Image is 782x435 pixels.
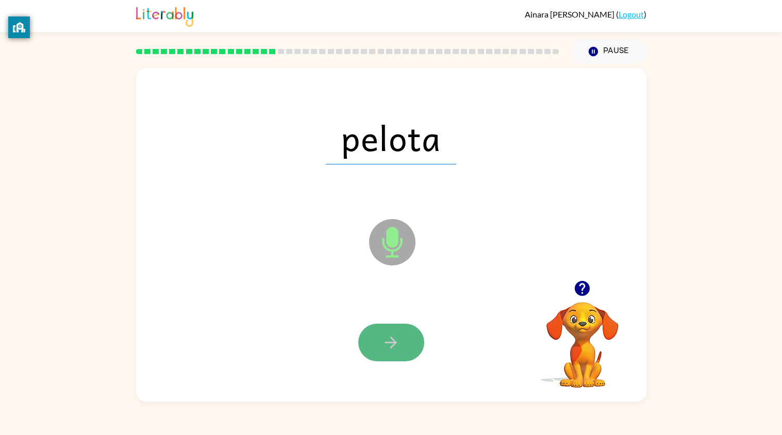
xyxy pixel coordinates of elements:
a: Logout [619,9,644,19]
span: pelota [326,111,456,164]
div: ( ) [525,9,646,19]
button: Pause [572,40,646,63]
button: privacy banner [8,16,30,38]
span: Ainara [PERSON_NAME] [525,9,616,19]
video: Your browser must support playing .mp4 files to use Literably. Please try using another browser. [531,286,634,389]
img: Literably [136,4,193,27]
